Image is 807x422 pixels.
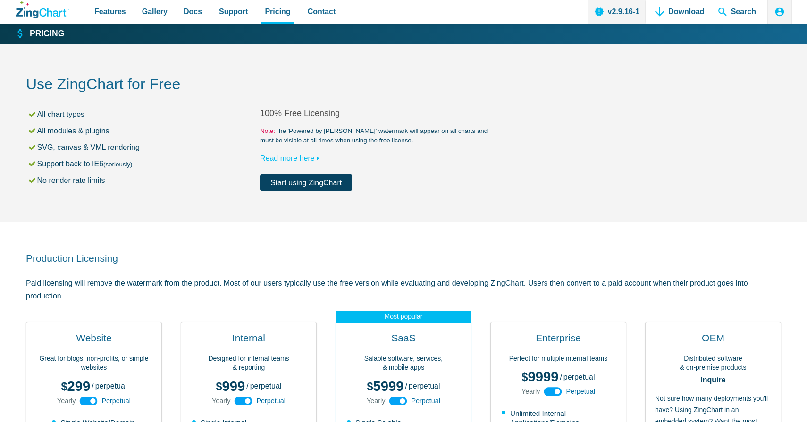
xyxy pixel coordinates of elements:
[216,379,245,394] span: 999
[36,354,152,372] p: Great for blogs, non-profits, or simple websites
[250,382,282,390] span: perpetual
[260,126,494,145] small: The 'Powered by [PERSON_NAME]' watermark will appear on all charts and must be visible at all tim...
[191,354,307,372] p: Designed for internal teams & reporting
[521,369,558,384] span: 9999
[367,379,403,394] span: 5999
[219,5,248,18] span: Support
[27,157,260,170] li: Support back to IE6
[16,28,64,40] a: Pricing
[95,382,127,390] span: perpetual
[345,331,462,349] h2: SaaS
[260,127,275,134] span: Note:
[94,5,126,18] span: Features
[521,388,540,395] span: Yearly
[345,354,462,372] p: Salable software, services, & mobile apps
[367,397,385,404] span: Yearly
[405,382,407,390] span: /
[265,5,290,18] span: Pricing
[500,354,616,364] p: Perfect for multiple internal teams
[101,397,131,404] span: Perpetual
[27,141,260,154] li: SVG, canvas & VML rendering
[212,397,230,404] span: Yearly
[92,382,93,390] span: /
[142,5,168,18] span: Gallery
[655,354,771,372] p: Distributed software & on-premise products
[26,277,781,302] p: Paid licensing will remove the watermark from the product. Most of our users typically use the fr...
[411,397,440,404] span: Perpetual
[36,331,152,349] h2: Website
[500,331,616,349] h2: Enterprise
[27,174,260,187] li: No render rate limits
[655,331,771,349] h2: OEM
[30,30,64,38] strong: Pricing
[256,397,286,404] span: Perpetual
[260,108,494,119] h2: 100% Free Licensing
[409,382,440,390] span: perpetual
[57,397,76,404] span: Yearly
[27,108,260,121] li: All chart types
[26,252,781,265] h2: Production Licensing
[246,382,248,390] span: /
[560,373,562,381] span: /
[191,331,307,349] h2: Internal
[260,174,352,191] a: Start using ZingChart
[563,373,595,381] span: perpetual
[184,5,202,18] span: Docs
[27,124,260,137] li: All modules & plugins
[655,376,771,384] strong: Inquire
[103,161,132,168] small: (seriously)
[26,74,781,96] h2: Use ZingChart for Free
[16,1,69,18] a: ZingChart Logo. Click to return to the homepage
[308,5,336,18] span: Contact
[61,379,91,394] span: 299
[566,388,595,395] span: Perpetual
[260,154,323,162] a: Read more here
